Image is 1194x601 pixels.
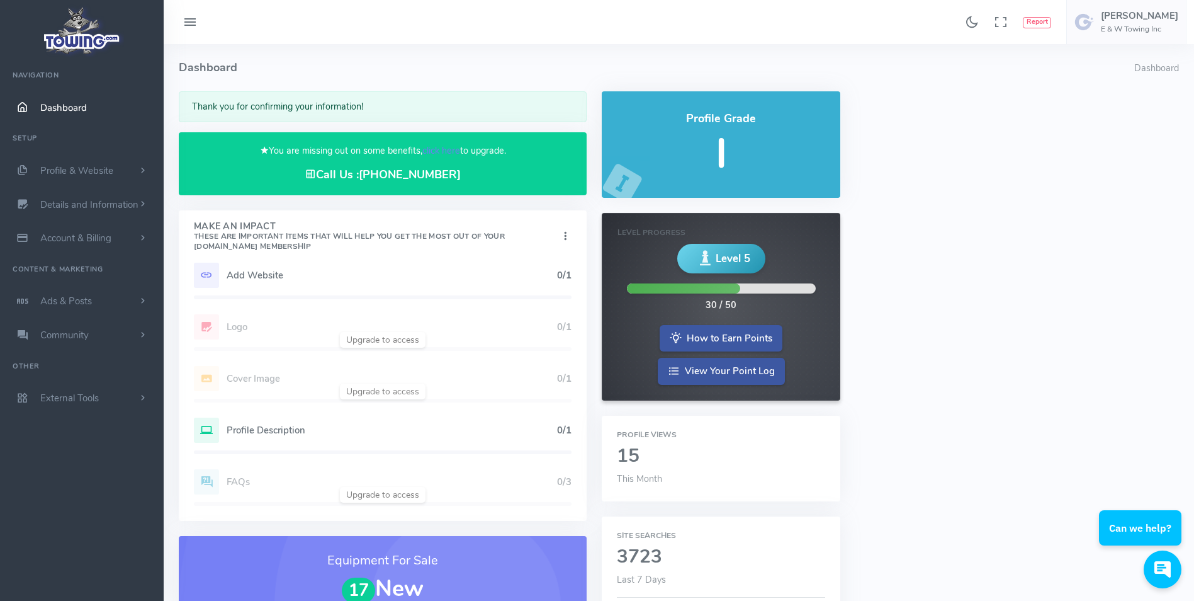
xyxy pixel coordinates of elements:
[422,144,460,157] a: click here
[40,4,125,57] img: logo
[716,251,750,266] span: Level 5
[179,91,587,122] div: Thank you for confirming your information!
[194,231,505,251] small: These are important items that will help you get the most out of your [DOMAIN_NAME] Membership
[179,44,1134,91] h4: Dashboard
[557,270,572,280] h5: 0/1
[660,325,782,352] a: How to Earn Points
[40,329,89,341] span: Community
[617,446,825,467] h2: 15
[194,222,559,252] h4: Make An Impact
[1101,25,1178,33] h6: E & W Towing Inc
[557,425,572,435] h5: 0/1
[617,229,825,237] h6: Level Progress
[194,551,572,570] h3: Equipment For Sale
[1134,62,1179,76] li: Dashboard
[617,532,825,540] h6: Site Searches
[658,358,785,385] a: View Your Point Log
[617,132,825,176] h5: I
[1074,12,1095,32] img: user-image
[617,431,825,439] h6: Profile Views
[194,168,572,181] h4: Call Us :
[617,547,825,568] h2: 3723
[1091,476,1194,601] iframe: Conversations
[40,101,87,114] span: Dashboard
[194,144,572,158] p: You are missing out on some benefits, to upgrade.
[40,392,99,404] span: External Tools
[40,198,138,211] span: Details and Information
[227,425,557,435] h5: Profile Description
[617,113,825,125] h4: Profile Grade
[359,167,461,182] a: [PHONE_NUMBER]
[617,573,666,586] span: Last 7 Days
[617,472,662,485] span: This Month
[1023,17,1051,28] button: Report
[1101,11,1178,21] h5: [PERSON_NAME]
[40,232,111,244] span: Account & Billing
[227,270,557,280] h5: Add Website
[40,164,113,177] span: Profile & Website
[40,295,92,307] span: Ads & Posts
[706,299,736,312] div: 30 / 50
